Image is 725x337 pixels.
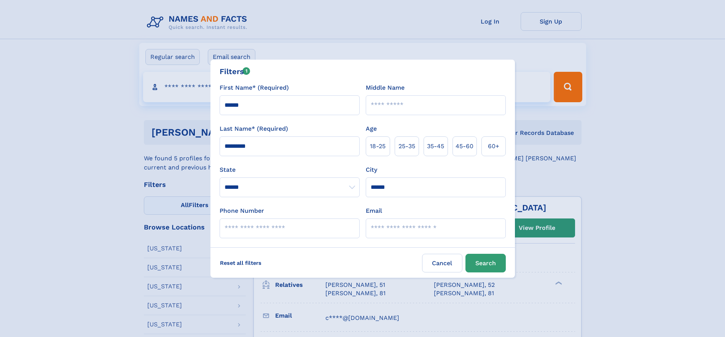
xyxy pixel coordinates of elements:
label: First Name* (Required) [220,83,289,92]
label: Email [366,206,382,215]
span: 60+ [488,142,499,151]
span: 18‑25 [370,142,386,151]
div: Filters [220,66,250,77]
label: Cancel [422,254,462,272]
label: Middle Name [366,83,405,92]
label: Phone Number [220,206,264,215]
label: Last Name* (Required) [220,124,288,133]
label: Age [366,124,377,133]
span: 45‑60 [456,142,473,151]
label: Reset all filters [215,254,266,272]
label: State [220,165,360,174]
span: 25‑35 [398,142,415,151]
label: City [366,165,377,174]
button: Search [465,254,506,272]
span: 35‑45 [427,142,444,151]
